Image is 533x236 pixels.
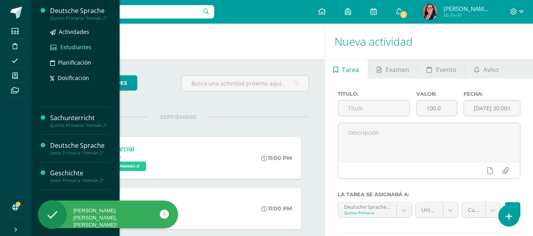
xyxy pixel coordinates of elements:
a: SachunterrichtQuinto Primaria "Alemán 2" [50,113,110,128]
a: Deutsche SpracheQuinto Primaria "Alemán 2" [50,6,110,21]
div: Sexto Primaria "Alemán 2" [50,178,110,183]
div: Deutsche Sprache 'Alemán 2' [344,203,391,210]
a: Dosificación [50,73,110,82]
h1: Nueva actividad [335,24,524,59]
h1: Actividades [41,24,315,59]
a: Planificación [50,58,110,67]
span: Examen [385,60,409,79]
div: Geschichte [50,169,110,178]
input: Título [338,100,410,116]
a: GeschichteSexto Primaria "Alemán 2" [50,169,110,183]
span: SEPTIEMBRE [147,113,209,121]
label: La tarea se asignará a: [338,191,520,197]
a: Examen [368,59,417,78]
a: Unidad 4 [415,203,458,217]
a: Deutsche SpracheSexto Primaria "Alemán 2" [50,141,110,156]
span: Aviso [483,60,499,79]
a: Cuaderno (5.0%) [462,203,500,217]
div: 11:00 PM [261,205,292,212]
label: Valor: [416,91,457,97]
span: Mi Perfil [443,12,491,19]
img: 243c1e32f5017151968dd361509f48cd.png [422,4,438,20]
span: Estudiantes [60,43,92,51]
input: Busca una actividad próxima aquí... [181,76,308,91]
a: Evento [418,59,465,78]
div: Quinto Primaria "Alemán 2" [50,15,110,21]
span: Cuaderno (5.0%) [468,203,479,217]
span: Actividades [59,28,89,35]
div: Sachunterricht [50,113,110,123]
div: Quinto Primaria [344,210,391,216]
a: Tarea [325,59,368,78]
span: Unidad 4 [421,203,437,217]
div: [PERSON_NAME] [PERSON_NAME], [PERSON_NAME]! [38,207,178,229]
a: Actividades [50,27,110,36]
span: Evento [436,60,456,79]
div: Quinto Primaria "Alemán 2" [50,123,110,128]
div: Sexto Primaria "Alemán 2" [50,150,110,156]
span: [PERSON_NAME] [PERSON_NAME] [443,5,491,13]
a: Deutsche Sprache 'Alemán 2'Quinto Primaria [338,203,411,217]
input: Busca un usuario... [37,5,214,19]
span: Tarea [342,60,359,79]
span: Planificación [58,59,91,66]
div: Deutsche Sprache [50,141,110,150]
label: Título: [338,91,410,97]
label: Fecha: [464,91,520,97]
div: Deutsche Sprache [50,6,110,15]
input: Fecha de entrega [464,100,520,116]
span: 3 [399,10,408,19]
input: Puntos máximos [417,100,457,116]
div: 11:00 PM [261,154,292,162]
a: Aviso [465,59,507,78]
div: Sem 5 [88,195,162,204]
a: Estudiantes [50,43,110,52]
span: Dosificación [58,74,89,82]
